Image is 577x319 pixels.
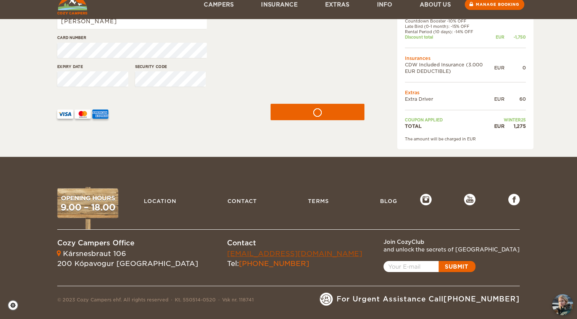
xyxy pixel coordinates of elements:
button: chat-button [552,294,573,315]
div: Tel: [227,249,362,268]
div: 0 [504,64,526,71]
img: AMEX [92,110,108,119]
div: EUR [494,34,504,40]
a: [PHONE_NUMBER] [239,259,309,267]
div: EUR [494,96,504,102]
div: Kársnesbraut 106 200 Kópavogur [GEOGRAPHIC_DATA] [57,249,198,268]
div: © 2023 Cozy Campers ehf. All rights reserved Kt. 550514-0520 Vsk nr. 118741 [57,296,254,306]
td: Discount total [405,34,494,40]
div: 60 [504,96,526,102]
a: Cookie settings [8,300,23,311]
a: Location [140,194,180,208]
td: Coupon applied [405,117,494,122]
div: -1,750 [504,34,526,40]
a: [PHONE_NUMBER] [443,295,520,303]
div: The amount will be charged in EUR [405,136,526,142]
a: Blog [376,194,401,208]
div: and unlock the secrets of [GEOGRAPHIC_DATA] [384,246,520,253]
img: VISA [57,110,73,119]
div: EUR [494,123,504,129]
td: Insurances [405,55,526,61]
td: Late Bird (0-1 month): -15% OFF [405,24,494,29]
td: Extra Driver [405,96,494,102]
a: Open popup [384,261,475,272]
td: Extras [405,89,526,96]
td: Countdown Booster -10% OFF [405,18,494,24]
img: mastercard [75,110,91,119]
span: For Urgent Assistance Call [337,294,520,304]
a: Contact [224,194,261,208]
div: EUR [494,64,504,71]
a: Terms [304,194,333,208]
div: Cozy Campers Office [57,238,198,248]
td: CDW Included Insurance (3.000 EUR DEDUCTIBLE) [405,61,494,74]
td: TOTAL [405,123,494,129]
td: Rental Period (10 days): -14% OFF [405,29,494,34]
label: Security code [135,64,206,69]
div: 1,275 [504,123,526,129]
div: Join CozyClub [384,238,520,246]
a: [EMAIL_ADDRESS][DOMAIN_NAME] [227,250,362,258]
label: Card number [57,35,207,40]
img: Freyja at Cozy Campers [552,294,573,315]
div: Contact [227,238,362,248]
label: Expiry date [57,64,128,69]
td: WINTER25 [494,117,526,122]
